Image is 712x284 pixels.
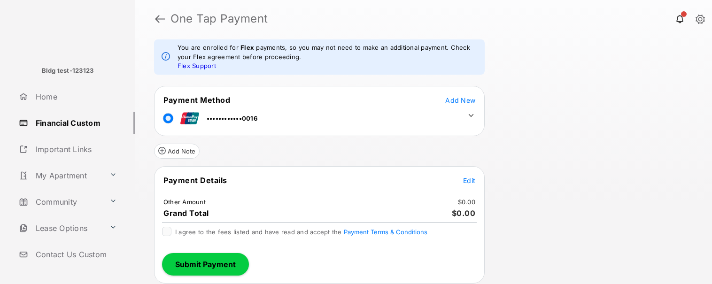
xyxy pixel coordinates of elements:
[15,191,106,213] a: Community
[163,198,206,206] td: Other Amount
[15,85,135,108] a: Home
[163,176,227,185] span: Payment Details
[154,144,200,159] button: Add Note
[452,208,476,218] span: $0.00
[42,66,94,76] p: Bldg test-123123
[15,138,121,161] a: Important Links
[175,228,427,236] span: I agree to the fees listed and have read and accept the
[178,43,477,71] em: You are enrolled for payments, so you may not need to make an additional payment. Check your Flex...
[445,96,475,104] span: Add New
[163,95,230,105] span: Payment Method
[163,208,209,218] span: Grand Total
[207,115,257,122] span: ••••••••••••0016
[457,198,476,206] td: $0.00
[445,95,475,105] button: Add New
[178,62,216,69] a: Flex Support
[15,243,135,266] a: Contact Us Custom
[162,253,249,276] button: Submit Payment
[463,176,475,185] button: Edit
[15,112,135,134] a: Financial Custom
[463,177,475,184] span: Edit
[15,164,106,187] a: My Apartment
[15,217,106,239] a: Lease Options
[240,44,254,51] strong: Flex
[344,228,427,236] button: I agree to the fees listed and have read and accept the
[170,13,268,24] strong: One Tap Payment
